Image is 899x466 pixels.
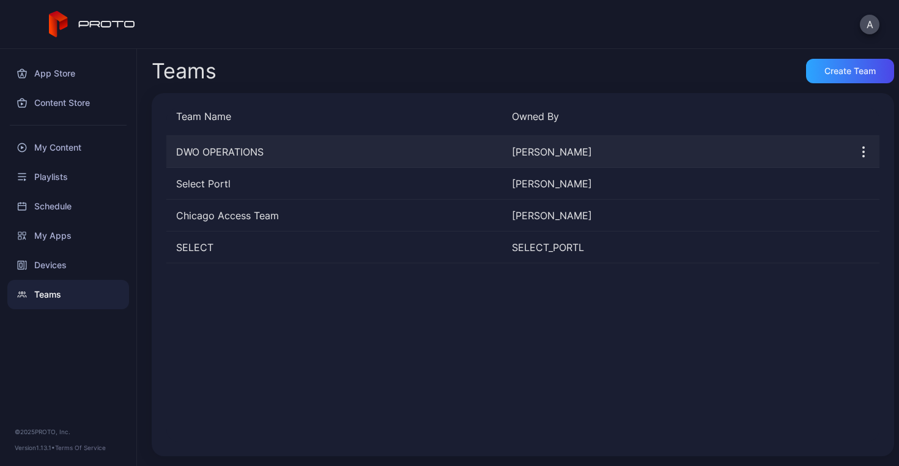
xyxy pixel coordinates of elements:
[166,240,502,255] div: SELECT
[7,59,129,88] a: App Store
[512,240,838,255] div: SELECT_PORTL
[176,109,502,124] div: Team Name
[512,208,838,223] div: [PERSON_NAME]
[7,250,129,280] a: Devices
[806,59,894,83] button: Create Team
[7,88,129,118] a: Content Store
[512,176,838,191] div: [PERSON_NAME]
[7,280,129,309] a: Teams
[166,145,502,159] div: DWO OPERATIONS
[824,66,876,76] div: Create Team
[15,444,55,451] span: Version 1.13.1 •
[166,208,502,223] div: Chicago Access Team
[7,192,129,221] a: Schedule
[55,444,106,451] a: Terms Of Service
[7,133,129,162] a: My Content
[15,427,122,437] div: © 2025 PROTO, Inc.
[7,221,129,250] a: My Apps
[7,162,129,192] a: Playlists
[512,109,838,124] div: Owned By
[512,145,838,159] div: [PERSON_NAME]
[152,61,216,81] div: Teams
[166,176,502,191] div: Select Portl
[860,15,879,34] button: A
